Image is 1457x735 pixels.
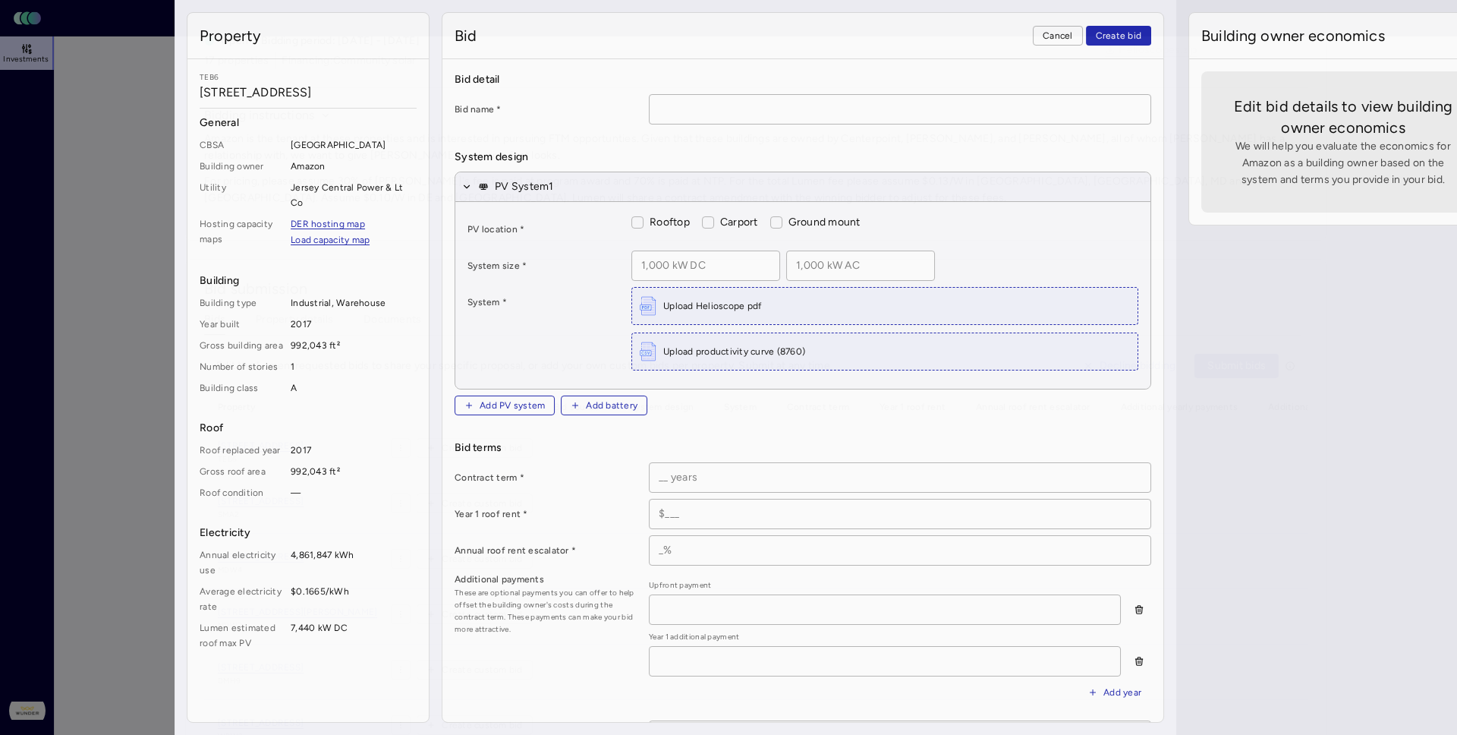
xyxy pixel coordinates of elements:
[291,137,417,153] span: [GEOGRAPHIC_DATA]
[1096,28,1142,43] span: Create bid
[638,339,657,364] img: svg%3e
[291,359,417,374] span: 1
[632,251,779,280] input: 1,000 kW DC
[1043,28,1073,43] span: Cancel
[649,631,1121,643] span: Year 1 additional payment
[455,506,637,522] label: Year 1 roof rent *
[1201,25,1385,46] span: Building owner economics
[291,180,417,210] span: Jersey Central Power & Lt Co
[291,443,417,458] span: 2017
[200,359,285,374] span: Number of stories
[200,443,285,458] span: Roof replaced year
[455,470,637,485] label: Contract term *
[200,525,417,541] span: Electricity
[1103,685,1141,700] span: Add year
[495,178,554,195] span: PV System 1
[788,216,861,229] span: Ground mount
[455,172,1150,202] button: PV System1
[650,216,690,229] span: Rooftop
[663,298,761,314] span: Upload Helioscope pdf
[1033,26,1083,46] button: Cancel
[455,572,637,587] label: Additional payments
[200,71,417,84] span: TEB6
[586,398,637,413] span: Add battery
[291,235,370,245] a: Load capacity map
[291,485,417,500] span: —
[720,216,758,229] span: Carport
[291,464,417,479] span: 992,043 ft²
[291,159,417,174] span: Amazon
[200,485,285,500] span: Roof condition
[200,295,285,311] span: Building type
[200,547,285,578] span: Annual electricity use
[663,344,805,359] span: Upload productivity curve (8760)
[650,500,1150,528] input: $___
[200,584,285,614] span: Average electricity rate
[467,258,619,273] label: System size *
[455,71,1151,88] span: Bid detail
[467,295,619,310] label: System *
[200,137,285,153] span: CBSA
[291,380,417,396] span: A
[1078,683,1151,702] button: Add year
[200,25,261,46] span: Property
[480,398,545,413] span: Add PV system
[291,219,365,229] a: DER hosting map
[200,420,417,437] span: Roof
[455,102,637,117] label: Bid name *
[455,25,477,46] span: Bid
[200,380,285,396] span: Building class
[291,547,417,578] span: 4,861,847 kWh
[291,295,417,311] span: Industrial, Warehouse
[650,463,1150,492] input: __ years
[455,396,555,415] button: Add PV system
[561,396,647,415] button: Add battery
[455,587,637,636] span: These are optional payments you can offer to help offset the building owner's costs during the co...
[200,317,285,332] span: Year built
[200,115,417,131] span: General
[1086,26,1152,46] button: Create bid
[291,584,417,614] span: $0.1665/kWh
[787,251,934,280] input: 1,000 kW AC
[200,338,285,353] span: Gross building area
[200,180,285,210] span: Utility
[291,620,417,651] span: 7,440 kW DC
[455,543,637,558] label: Annual roof rent escalator *
[291,317,417,332] span: 2017
[200,273,417,289] span: Building
[200,216,285,248] span: Hosting capacity maps
[291,338,417,353] span: 992,043 ft²
[649,579,1121,591] span: Upfront payment
[200,84,417,102] span: [STREET_ADDRESS]
[467,222,619,237] label: PV location *
[200,464,285,479] span: Gross roof area
[455,440,1151,456] span: Bid terms
[200,620,285,651] span: Lumen estimated roof max PV
[455,149,1151,166] span: System design
[650,536,1150,565] input: _%
[200,159,285,174] span: Building owner
[638,294,657,318] img: svg%3e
